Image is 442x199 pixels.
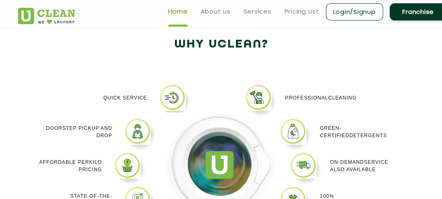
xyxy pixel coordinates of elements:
h2: Why Uclean? [18,35,424,54]
img: Laundry [290,152,316,179]
p: Professional cleaning [285,94,357,102]
p: On-demand service also available [330,158,397,173]
a: Home [168,7,188,16]
a: Pricing List [285,7,319,16]
img: PROFESSIONAL_CLEANING_11zon.webp [245,84,271,111]
a: Login/Signup [326,3,383,20]
img: laundry near me [280,118,306,145]
p: Doorstep Pick up and Drop [45,124,112,139]
p: Green-Certified Detergents [320,124,387,139]
img: UClean Laundry and Dry Cleaning [18,8,76,24]
a: Services [244,7,271,16]
img: Online dry cleaning services [124,118,151,145]
p: Quick Service [103,94,147,102]
img: laundry pick and drop services [114,152,141,179]
p: Affordable per kilo pricing [34,158,102,173]
a: About us [201,7,231,16]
